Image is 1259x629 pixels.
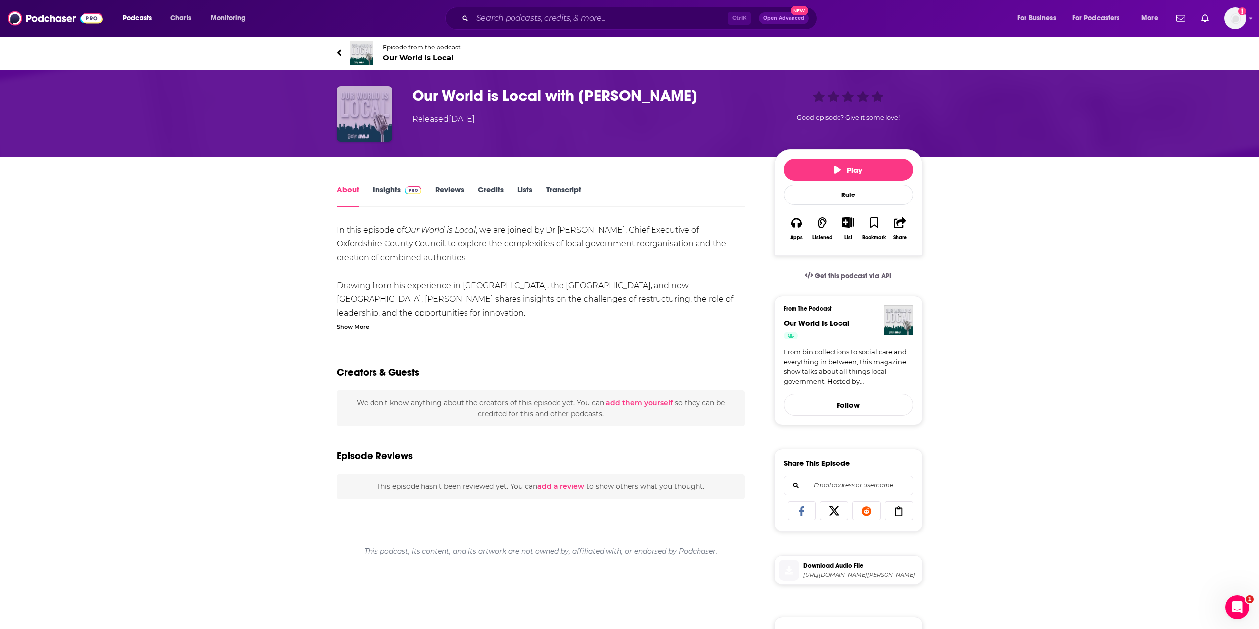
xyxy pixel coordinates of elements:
span: Get this podcast via API [815,272,891,280]
button: open menu [116,10,165,26]
div: Listened [812,235,833,241]
a: InsightsPodchaser Pro [373,185,422,207]
img: User Profile [1224,7,1246,29]
span: Good episode? Give it some love! [797,114,900,121]
div: Released [DATE] [412,113,475,125]
em: Our World is Local [404,225,476,235]
a: Show notifications dropdown [1197,10,1212,27]
a: From bin collections to social care and everything in between, this magazine show talks about all... [784,347,913,386]
div: In this episode of , we are joined by Dr [PERSON_NAME], Chief Executive of Oxfordshire County Cou... [337,223,745,445]
a: Charts [164,10,197,26]
div: Search followers [784,476,913,495]
img: Podchaser Pro [405,186,422,194]
span: Monitoring [211,11,246,25]
a: Our World Is Local [784,318,849,328]
button: add them yourself [606,399,673,407]
span: Episode from the podcast [383,44,461,51]
button: Bookmark [861,210,887,246]
span: https://www.buzzsprout.com/2277680/episodes/16850692-our-world-is-local-with-martin-reeves.mp3 [803,571,918,579]
input: Search podcasts, credits, & more... [472,10,728,26]
button: Show profile menu [1224,7,1246,29]
span: For Podcasters [1072,11,1120,25]
button: add a review [537,481,584,492]
div: List [844,234,852,241]
button: open menu [1066,10,1134,26]
h1: Our World is Local with Martin Reeves [412,86,758,105]
div: Share [893,235,907,241]
a: Reviews [435,185,464,207]
button: open menu [1134,10,1170,26]
span: Play [834,165,862,175]
button: Listened [809,210,835,246]
a: Copy Link [885,501,913,520]
button: open menu [1010,10,1069,26]
img: Our World Is Local [350,41,373,65]
span: New [791,6,808,15]
h3: Episode Reviews [337,450,413,462]
button: Follow [784,394,913,416]
div: Bookmark [862,235,886,241]
input: Email address or username... [792,476,905,495]
span: For Business [1017,11,1056,25]
span: More [1141,11,1158,25]
a: Credits [478,185,504,207]
span: This episode hasn't been reviewed yet. You can to show others what you thought. [376,482,704,491]
a: Get this podcast via API [797,264,900,288]
img: Our World Is Local [884,305,913,335]
a: Transcript [546,185,581,207]
span: 1 [1246,595,1254,603]
iframe: Intercom live chat [1225,595,1249,619]
div: Apps [790,235,803,241]
a: About [337,185,359,207]
div: This podcast, its content, and its artwork are not owned by, affiliated with, or endorsed by Podc... [337,539,745,564]
button: Open AdvancedNew [759,12,809,24]
img: Our World is Local with Martin Reeves [337,86,392,142]
svg: Add a profile image [1238,7,1246,15]
span: Podcasts [123,11,152,25]
h3: Share This Episode [784,458,850,468]
a: Share on Facebook [788,501,816,520]
button: Play [784,159,913,181]
span: Download Audio File [803,561,918,570]
a: Lists [517,185,532,207]
span: Ctrl K [728,12,751,25]
button: Apps [784,210,809,246]
button: Share [887,210,913,246]
div: Rate [784,185,913,205]
span: We don't know anything about the creators of this episode yet . You can so they can be credited f... [357,398,725,418]
button: open menu [204,10,259,26]
span: Open Advanced [763,16,804,21]
span: Our World Is Local [383,53,461,62]
h2: Creators & Guests [337,366,419,379]
a: Show notifications dropdown [1172,10,1189,27]
span: Logged in as egilfenbaum [1224,7,1246,29]
a: Our World Is LocalEpisode from the podcastOur World Is Local [337,41,923,65]
h3: From The Podcast [784,305,905,312]
div: Search podcasts, credits, & more... [455,7,827,30]
img: Podchaser - Follow, Share and Rate Podcasts [8,9,103,28]
a: Share on Reddit [852,501,881,520]
a: Download Audio File[URL][DOMAIN_NAME][PERSON_NAME] [779,560,918,581]
span: Charts [170,11,191,25]
a: Share on X/Twitter [820,501,848,520]
div: Show More ButtonList [835,210,861,246]
button: Show More Button [838,217,858,228]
